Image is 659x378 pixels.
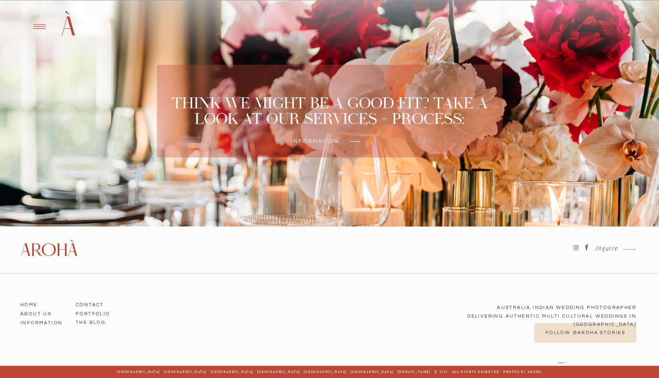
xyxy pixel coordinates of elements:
a: The BLOG [76,318,120,325]
a: HOME [20,300,65,307]
p: Australia Indian Wedding Photographer Delivering Authentic multi cultural Weddings in [GEOGRAPHIC... [427,303,636,321]
a: Inquire [595,23,618,31]
a: Think we might be a good fit? TAKE A LOOK AT OUR SERVICES + PROCESS: [160,96,499,126]
a: Contact [76,300,120,307]
a: Inquire [592,246,618,253]
a: À [56,10,80,43]
h3: [GEOGRAPHIC_DATA] | [GEOGRAPHIC_DATA] | [GEOGRAPHIC_DATA] | [GEOGRAPHIC_DATA] | [GEOGRAPHIC_DATA]... [94,369,565,374]
a: Information [20,318,65,325]
a: follow @aroha.stories [545,331,626,336]
a: Arohà [20,240,76,259]
a: ABOUT US [20,309,65,316]
a: Portfolio [76,309,120,316]
a: Information [276,139,354,144]
div: Our website has been reviewed and approved by [DOMAIN_NAME] - [558,362,566,366]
